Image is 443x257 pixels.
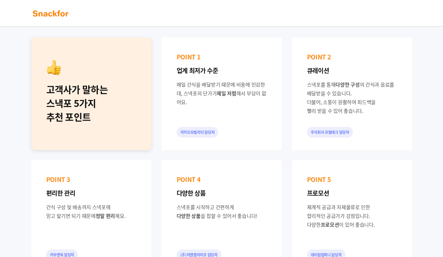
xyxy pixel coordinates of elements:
p: POINT 4 [177,175,267,184]
div: 매일 간식을 배달받기 때문에 비용에 민감한데, 스낵포의 단가가 해서 부담이 없어요. [177,80,267,106]
span: 정말 편리 [96,212,115,219]
img: background-main-color.svg [31,8,70,18]
p: 프로모션 [307,189,397,198]
div: 체계적 공급과 자체물류로 인한 합리적인 공급가가 강점입니다. 다양한 이 있어 좋습니다. [307,203,397,229]
span: 다양한 구성 [335,81,360,88]
p: POINT 2 [307,53,397,61]
p: 다양한 상품 [177,189,267,198]
span: 프로모션 [321,221,339,228]
p: POINT 3 [46,175,136,184]
div: 주식회사 모빌테크 담당자 [307,127,353,138]
div: 카카오모빌리티 담당자 [177,127,219,138]
p: 큐레이션 [307,66,397,75]
div: 스낵포를 시작하고 간편하게 을 접할 수 있어서 좋습니다! [177,203,267,220]
p: 편리한 관리 [46,189,136,198]
img: recommend.png [46,60,61,75]
div: 스낵포를 통해 의 간식과 음료를 배달받을 수 있습니다. 더불어, 소통이 원활하여 피드백을 빨리 받을 수 있어 좋습니다. [307,80,397,115]
p: POINT 5 [307,175,397,184]
span: 다양한 상품 [177,212,201,219]
span: 제일 저렴 [217,89,236,97]
p: 업계 최저가 수준 [177,66,267,75]
div: 간식 구성 및 배송까지 스낵포에 믿고 맡기면 되기 때문에 해요. [46,203,136,220]
div: 고객사가 말하는 스낵포 5가지 추천 포인트 [46,83,136,124]
p: POINT 1 [177,53,267,61]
